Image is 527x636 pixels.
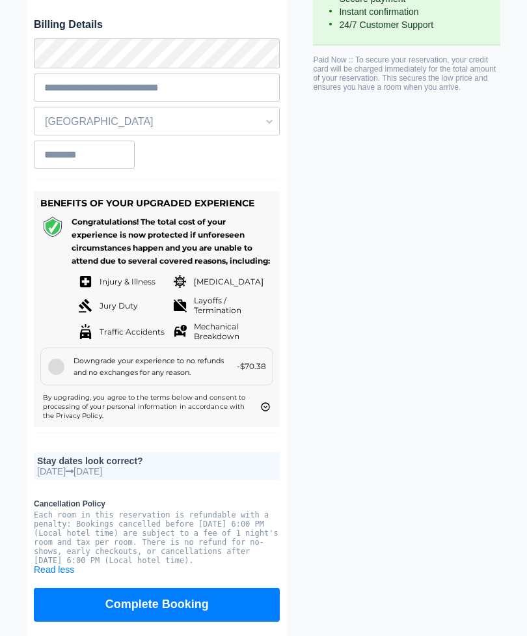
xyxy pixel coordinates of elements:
[37,456,143,467] b: Stay dates look correct?
[34,565,74,575] a: Read less
[34,500,280,509] b: Cancellation Policy
[34,588,280,622] button: Complete Booking
[34,111,279,133] span: [GEOGRAPHIC_DATA]
[326,6,487,19] li: Instant confirmation
[313,56,496,92] span: Paid Now :: To secure your reservation, your credit card will be charged immediately for the tota...
[326,19,487,32] li: 24/7 Customer Support
[34,20,280,31] span: Billing Details
[34,511,280,566] pre: Each room in this reservation is refundable with a penalty: Bookings cancelled before [DATE] 6:00...
[37,467,277,477] span: [DATE] [DATE]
